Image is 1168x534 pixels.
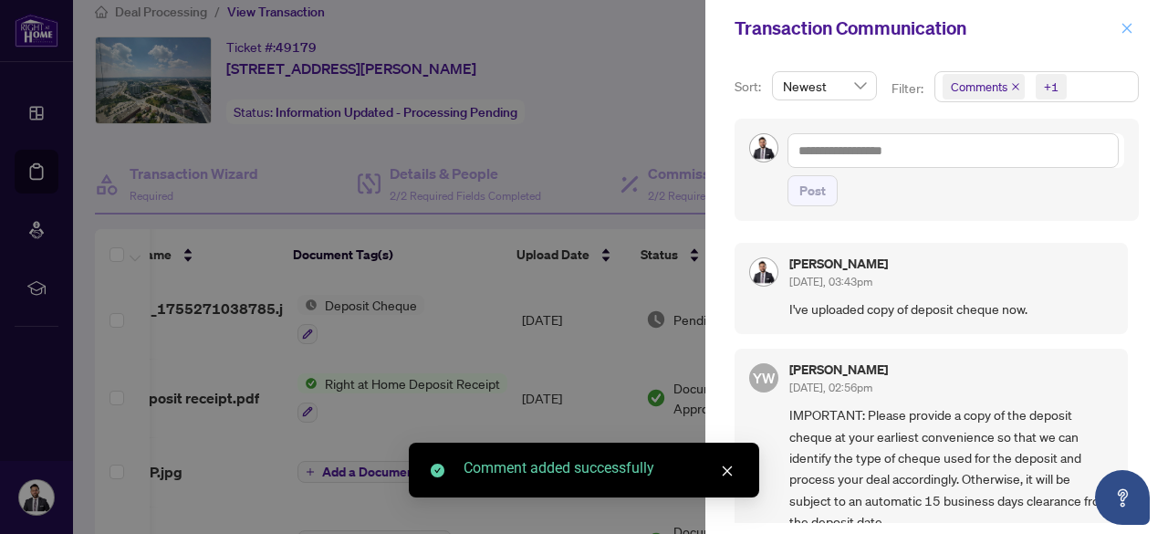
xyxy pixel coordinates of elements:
span: Comments [943,74,1025,99]
span: close [721,465,734,477]
span: close [1121,22,1133,35]
span: check-circle [431,464,444,477]
span: YW [753,367,776,389]
button: Post [787,175,838,206]
img: Profile Icon [750,258,777,286]
span: close [1011,82,1020,91]
p: Sort: [735,77,765,97]
span: Newest [783,72,866,99]
p: Filter: [892,79,926,99]
div: Comment added successfully [464,457,737,479]
span: [DATE], 03:43pm [789,275,872,288]
span: [DATE], 02:56pm [789,381,872,394]
span: Comments [951,78,1007,96]
img: Profile Icon [750,134,777,162]
span: IMPORTANT: Please provide a copy of the deposit cheque at your earliest convenience so that we ca... [789,404,1113,532]
div: +1 [1044,78,1058,96]
a: Close [717,461,737,481]
span: I've uploaded copy of deposit cheque now. [789,298,1113,319]
h5: [PERSON_NAME] [789,363,888,376]
h5: [PERSON_NAME] [789,257,888,270]
div: Transaction Communication [735,15,1115,42]
button: Open asap [1095,470,1150,525]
